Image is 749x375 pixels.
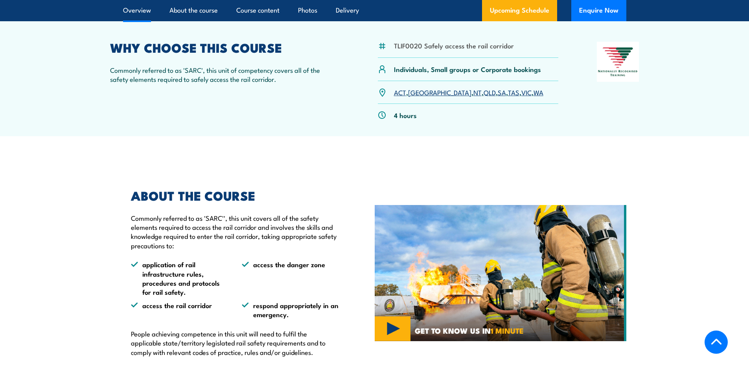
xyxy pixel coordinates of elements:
h2: ABOUT THE COURSE [131,190,339,201]
h2: WHY CHOOSE THIS COURSE [110,42,340,53]
a: ACT [394,87,406,97]
a: WA [534,87,543,97]
a: NT [473,87,482,97]
strong: 1 MINUTE [491,325,524,336]
a: SA [498,87,506,97]
a: [GEOGRAPHIC_DATA] [408,87,471,97]
p: , , , , , , , [394,88,543,97]
li: respond appropriately in an emergency. [242,301,339,319]
li: access the rail corridor [131,301,228,319]
a: QLD [484,87,496,97]
a: VIC [521,87,532,97]
li: TLIF0020 Safely access the rail corridor [394,41,514,50]
p: Commonly referred to as 'SARC'', this unit covers all of the safety elements required to access t... [131,213,339,250]
img: Nationally Recognised Training logo. [597,42,639,82]
p: Individuals, Small groups or Corporate bookings [394,65,541,74]
p: Commonly referred to as 'SARC', this unit of competency covers all of the safety elements require... [110,65,340,84]
p: People achieving competence in this unit will need to fulfil the applicable state/territory legis... [131,329,339,357]
li: access the danger zone [242,260,339,297]
li: application of rail infrastructure rules, procedures and protocols for rail safety. [131,260,228,297]
span: GET TO KNOW US IN [415,327,524,334]
a: TAS [508,87,519,97]
img: hero-image [375,205,626,341]
p: 4 hours [394,111,417,120]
